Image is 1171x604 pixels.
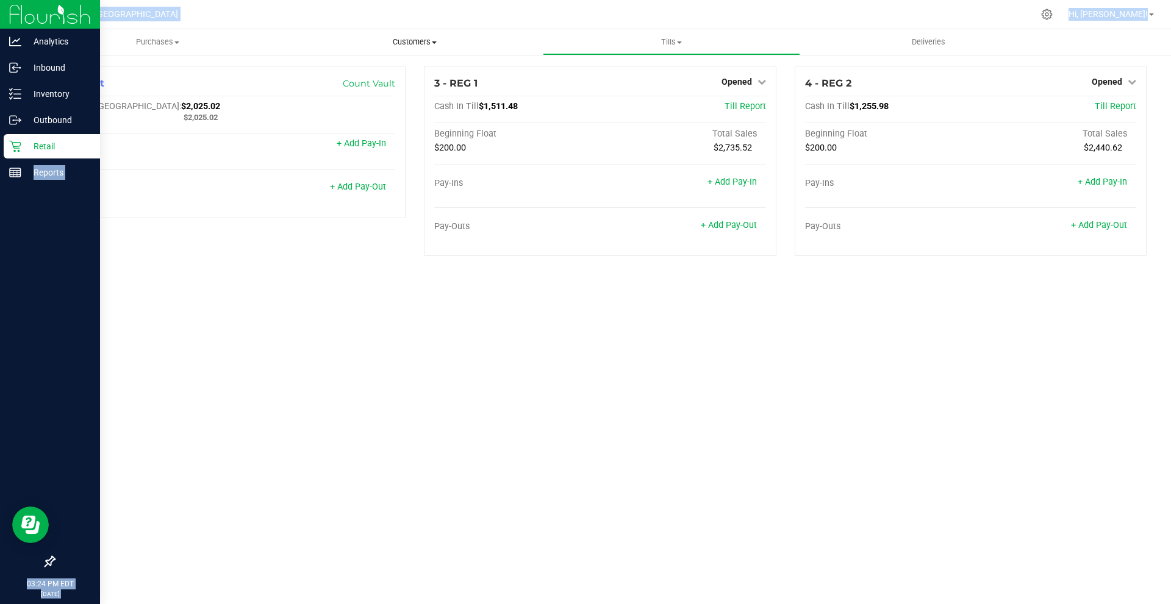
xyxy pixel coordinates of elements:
a: + Add Pay-Out [330,182,386,192]
span: $200.00 [434,143,466,153]
p: [DATE] [5,589,95,599]
p: Inventory [21,87,95,101]
span: $200.00 [805,143,837,153]
span: Cash In [GEOGRAPHIC_DATA]: [64,101,181,112]
span: 3 - REG 1 [434,77,478,89]
div: Pay-Ins [434,178,600,189]
p: Outbound [21,113,95,127]
span: $2,025.02 [184,113,218,122]
a: Till Report [1095,101,1136,112]
iframe: Resource center [12,506,49,543]
div: Pay-Ins [805,178,971,189]
a: + Add Pay-In [1078,177,1127,187]
span: 4 - REG 2 [805,77,851,89]
span: $2,025.02 [181,101,220,112]
inline-svg: Inventory [9,88,21,100]
inline-svg: Inbound [9,62,21,74]
a: + Add Pay-In [337,138,386,149]
div: Pay-Outs [434,221,600,232]
inline-svg: Analytics [9,35,21,48]
div: Pay-Outs [805,221,971,232]
p: Retail [21,139,95,154]
span: $2,735.52 [714,143,752,153]
span: Opened [1092,77,1122,87]
div: Total Sales [600,129,766,140]
div: Pay-Ins [64,140,230,151]
p: Analytics [21,34,95,49]
span: $2,440.62 [1084,143,1122,153]
span: GA2 - [GEOGRAPHIC_DATA] [71,9,178,20]
a: + Add Pay-In [707,177,757,187]
a: Tills [543,29,800,55]
span: Opened [722,77,752,87]
span: Tills [543,37,799,48]
div: Pay-Outs [64,183,230,194]
a: Purchases [29,29,286,55]
a: Customers [286,29,543,55]
inline-svg: Reports [9,166,21,179]
span: $1,511.48 [479,101,518,112]
span: Purchases [29,37,286,48]
span: Deliveries [895,37,962,48]
p: Inbound [21,60,95,75]
a: Till Report [725,101,766,112]
div: Beginning Float [805,129,971,140]
a: Deliveries [800,29,1057,55]
inline-svg: Outbound [9,114,21,126]
div: Beginning Float [434,129,600,140]
inline-svg: Retail [9,140,21,152]
a: + Add Pay-Out [1071,220,1127,230]
p: 03:24 PM EDT [5,578,95,589]
span: $1,255.98 [850,101,889,112]
span: Cash In Till [434,101,479,112]
div: Manage settings [1039,9,1055,20]
a: Count Vault [343,78,395,89]
p: Reports [21,165,95,180]
span: Customers [287,37,542,48]
span: Cash In Till [805,101,850,112]
a: + Add Pay-Out [701,220,757,230]
span: Hi, [PERSON_NAME]! [1069,9,1148,19]
div: Total Sales [970,129,1136,140]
